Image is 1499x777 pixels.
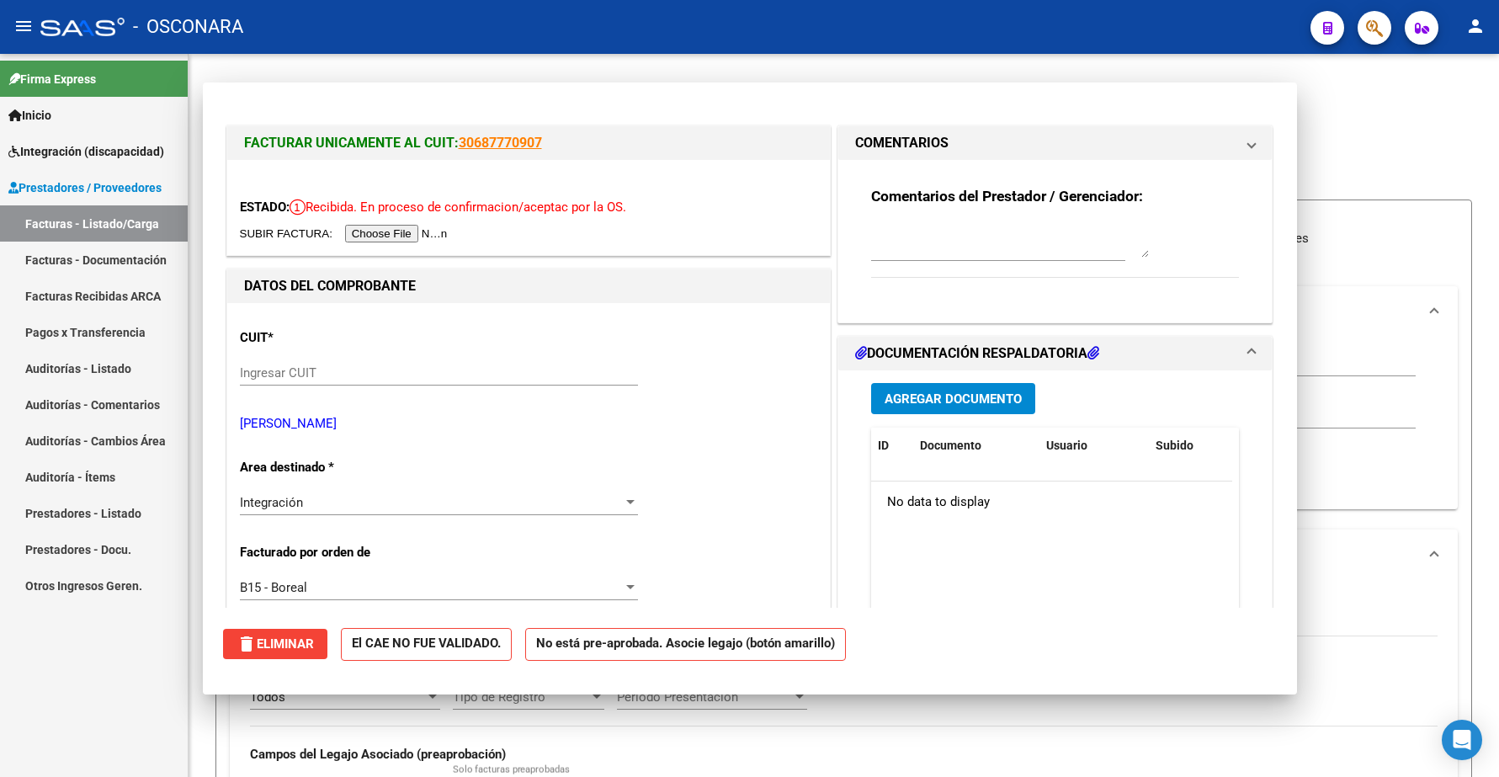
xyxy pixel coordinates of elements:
[838,337,1273,370] mat-expansion-panel-header: DOCUMENTACIÓN RESPALDATORIA
[1442,720,1482,760] div: Open Intercom Messenger
[240,414,817,434] p: [PERSON_NAME]
[525,628,846,661] strong: No está pre-aprobada. Asocie legajo (botón amarillo)
[617,689,792,705] span: Período Presentación
[1039,428,1149,464] datatable-header-cell: Usuario
[8,142,164,161] span: Integración (discapacidad)
[240,580,307,595] span: B15 - Boreal
[838,160,1273,322] div: COMENTARIOS
[240,200,290,215] span: ESTADO:
[290,200,626,215] span: Recibida. En proceso de confirmacion/aceptac por la OS.
[838,370,1273,720] div: DOCUMENTACIÓN RESPALDATORIA
[1156,439,1193,452] span: Subido
[885,391,1022,407] span: Agregar Documento
[1046,439,1087,452] span: Usuario
[244,278,416,294] strong: DATOS DEL COMPROBANTE
[8,70,96,88] span: Firma Express
[244,135,459,151] span: FACTURAR UNICAMENTE AL CUIT:
[1465,16,1486,36] mat-icon: person
[1149,428,1233,464] datatable-header-cell: Subido
[878,439,889,452] span: ID
[855,133,949,153] h1: COMENTARIOS
[453,689,589,705] span: Tipo de Registro
[871,428,913,464] datatable-header-cell: ID
[341,628,512,661] strong: El CAE NO FUE VALIDADO.
[250,747,506,762] strong: Campos del Legajo Asociado (preaprobación)
[855,343,1099,364] h1: DOCUMENTACIÓN RESPALDATORIA
[913,428,1039,464] datatable-header-cell: Documento
[920,439,981,452] span: Documento
[237,636,314,652] span: Eliminar
[223,629,327,659] button: Eliminar
[240,543,413,562] p: Facturado por orden de
[240,458,413,477] p: Area destinado *
[240,328,413,348] p: CUIT
[240,495,303,510] span: Integración
[871,383,1035,414] button: Agregar Documento
[8,106,51,125] span: Inicio
[459,135,542,151] a: 30687770907
[871,482,1232,524] div: No data to display
[8,178,162,197] span: Prestadores / Proveedores
[838,126,1273,160] mat-expansion-panel-header: COMENTARIOS
[237,634,257,654] mat-icon: delete
[250,689,285,705] span: Todos
[871,188,1143,205] strong: Comentarios del Prestador / Gerenciador:
[133,8,243,45] span: - OSCONARA
[13,16,34,36] mat-icon: menu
